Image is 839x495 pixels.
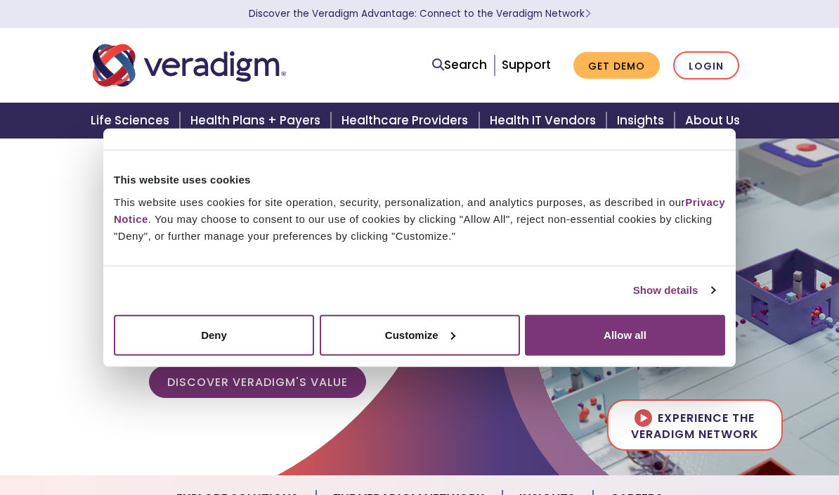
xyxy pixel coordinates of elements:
div: This website uses cookies for site operation, security, personalization, and analytics purposes, ... [114,193,725,244]
button: Allow all [525,314,725,355]
a: Health Plans + Payers [182,103,333,139]
a: Support [502,56,551,73]
a: Life Sciences [82,103,182,139]
button: Deny [114,314,314,355]
a: Insights [609,103,677,139]
a: Health IT Vendors [481,103,609,139]
a: Discover the Veradigm Advantage: Connect to the Veradigm NetworkLearn More [249,7,591,20]
a: Get Demo [573,52,660,79]
div: This website uses cookies [114,172,725,188]
a: About Us [677,103,757,139]
a: Discover Veradigm's Value [149,366,366,398]
span: Learn More [585,7,591,20]
a: Healthcare Providers [333,103,481,139]
a: Search [432,56,487,75]
a: Login [673,51,739,80]
img: Veradigm logo [93,42,286,89]
a: Show details [633,282,715,299]
button: Customize [320,314,520,355]
a: Privacy Notice [114,195,725,224]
